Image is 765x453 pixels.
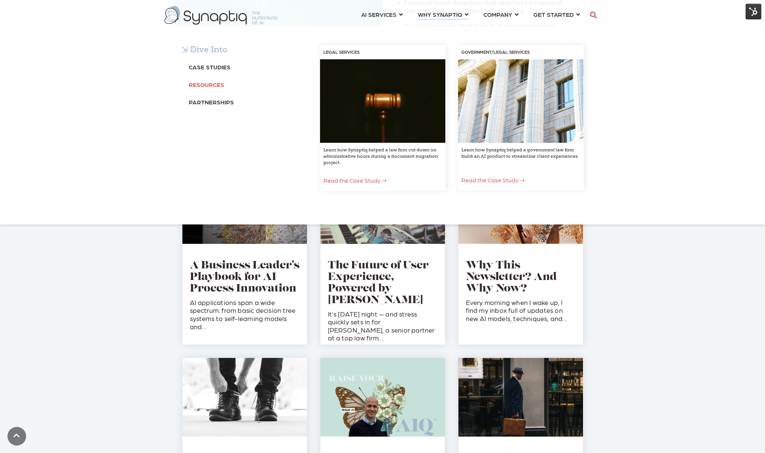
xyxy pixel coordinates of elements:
[164,6,278,25] img: synaptiq logo-2
[361,9,396,19] span: AI SERVICES
[466,298,576,323] p: Every morning when I wake up, I find my inbox full of updates on new AI models, techniques, and...
[483,9,512,19] span: COMPANY
[328,261,429,305] a: The Future of User Experience, Powered by [PERSON_NAME]
[190,261,300,294] a: A Business Leader's Playbook for AI Process Innovation
[354,2,587,29] nav: menu
[190,298,300,330] p: AI applications span a wide spectrum: from basic decision tree systems to self-learning models an...
[361,7,403,21] a: AI SERVICES
[483,7,518,21] a: COMPANY
[328,310,438,342] p: It’s [DATE] night — and stress quickly sets in for [PERSON_NAME], a senior partner at a top law f...
[466,261,557,294] a: Why This Newsletter? And Why Now?
[533,7,580,21] a: GET STARTED
[533,9,574,19] span: GET STARTED
[418,9,462,19] span: WHY SYNAPTIQ
[418,7,468,21] a: WHY SYNAPTIQ
[746,4,761,19] img: HubSpot Tools Menu Toggle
